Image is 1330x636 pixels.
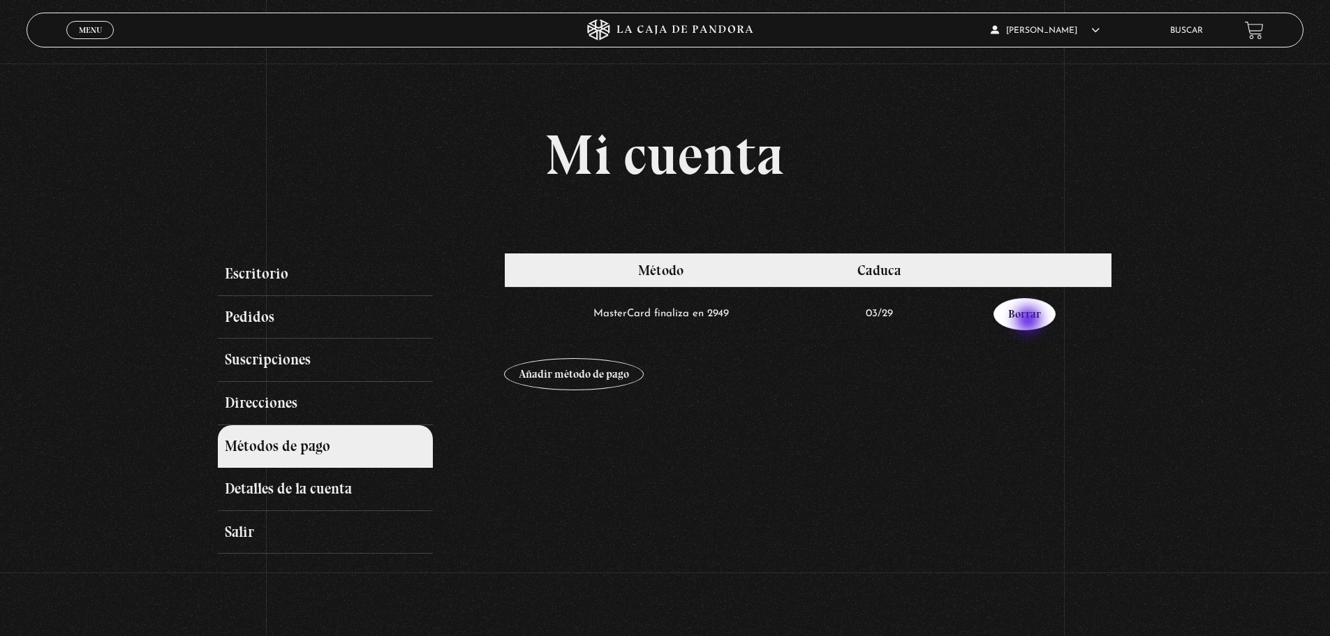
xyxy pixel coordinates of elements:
[857,262,901,279] span: Caduca
[218,382,432,425] a: Direcciones
[991,27,1100,35] span: [PERSON_NAME]
[218,511,432,554] a: Salir
[218,425,432,468] a: Métodos de pago
[1170,27,1203,35] a: Buscar
[218,468,432,511] a: Detalles de la cuenta
[638,262,684,279] span: Método
[993,298,1056,330] a: Borrar
[218,127,1111,183] h1: Mi cuenta
[818,287,943,341] td: 03/29
[218,296,432,339] a: Pedidos
[504,358,644,390] a: Añadir método de pago
[1245,21,1264,40] a: View your shopping cart
[74,38,107,47] span: Cerrar
[218,253,486,554] nav: Páginas de cuenta
[79,26,102,34] span: Menu
[505,287,818,341] td: MasterCard finaliza en 2949
[218,339,432,382] a: Suscripciones
[218,253,432,296] a: Escritorio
